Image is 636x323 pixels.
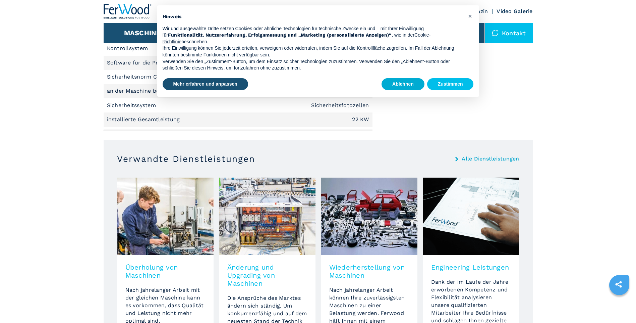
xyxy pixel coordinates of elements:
img: image [117,178,214,255]
button: Ablehnen [382,78,424,90]
p: Verwenden Sie den „Zustimmen“-Button, um dem Einsatz solcher Technologien zuzustimmen. Verwenden ... [163,58,463,72]
p: Ihre Einwilligung können Sie jederzeit erteilen, verweigern oder widerrufen, indem Sie auf die Ko... [163,45,463,58]
em: 22 KW [352,117,369,122]
h3: Verwandte Dienstleistungen [117,153,255,164]
p: an der Maschine befestigte Schutzgitter [107,87,217,95]
img: Kontakt [492,30,499,36]
a: Cookie-Richtlinie [163,32,431,44]
em: Sicherheitsfotozellen [311,103,369,108]
strong: Funktionalität, Nutzererfahrung, Erfolgsmessung und „Marketing (personalisierte Anzeigen)“ [168,32,392,38]
h3: Überholung von Maschinen [125,263,205,279]
img: image [321,178,417,255]
button: Zustimmen [427,78,474,90]
p: Software für die Programmierung der Maschine [107,59,237,66]
span: × [468,12,472,20]
button: Maschinen [124,29,166,37]
button: Schließen Sie diesen Hinweis [465,11,476,21]
a: Alle Dienstleistungen [462,156,519,161]
h3: Engineering Leistungen [431,263,511,271]
h3: Wiederherstellung von Maschinen [329,263,409,279]
p: Wir und ausgewählte Dritte setzen Cookies oder ähnliche Technologien für technische Zwecke ein un... [163,26,463,45]
p: Kontrollsystem [107,45,150,52]
a: Video Galerie [497,8,532,14]
img: Ferwood [104,4,152,19]
img: image [423,178,519,255]
img: image [219,178,315,255]
a: sharethis [610,276,627,293]
p: Sicherheitsnorm CE-Kennzeichnung [107,73,206,81]
h2: Hinweis [163,13,463,20]
p: installierte Gesamtleistung [107,116,182,123]
button: Mehr erfahren und anpassen [163,78,248,90]
h3: Änderung und Upgrading von Maschinen [227,263,307,287]
p: Sicherheitssystem [107,102,158,109]
div: Kontakt [485,23,533,43]
iframe: Chat [608,293,631,318]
